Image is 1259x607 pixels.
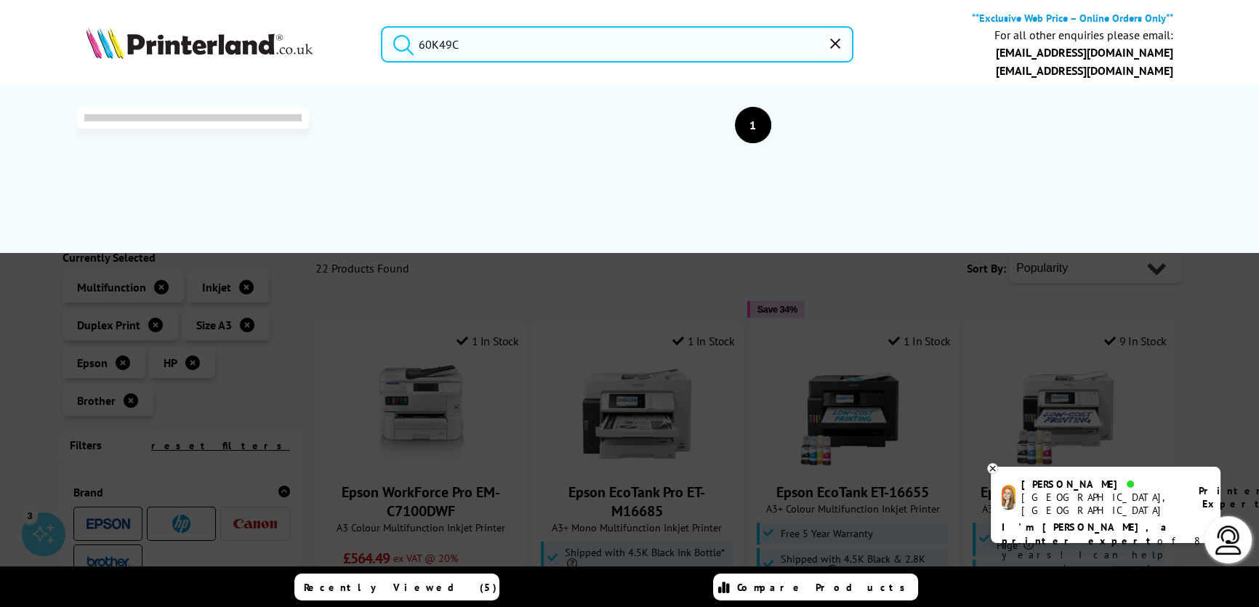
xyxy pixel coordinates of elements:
[381,26,853,63] input: Search product or brand
[1214,526,1243,555] img: user-headset-light.svg
[737,581,913,594] span: Compare Products
[1021,491,1180,517] div: [GEOGRAPHIC_DATA], [GEOGRAPHIC_DATA]
[86,27,313,59] img: Printerland Logo
[1002,485,1015,510] img: amy-livechat.png
[1002,520,1171,547] b: I'm [PERSON_NAME], a printer expert
[713,574,918,600] a: Compare Products
[996,63,1173,78] a: [EMAIL_ADDRESS][DOMAIN_NAME]
[294,574,499,600] a: Recently Viewed (5)
[996,45,1173,60] a: [EMAIL_ADDRESS][DOMAIN_NAME]
[994,28,1173,42] div: For all other enquiries please email:
[304,581,497,594] span: Recently Viewed (5)
[86,27,363,62] a: Printerland Logo
[1002,520,1210,590] p: of 8 years! I can help you choose the right product
[972,11,1173,25] b: **Exclusive Web Price – Online Orders Only**
[1021,478,1180,491] div: [PERSON_NAME]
